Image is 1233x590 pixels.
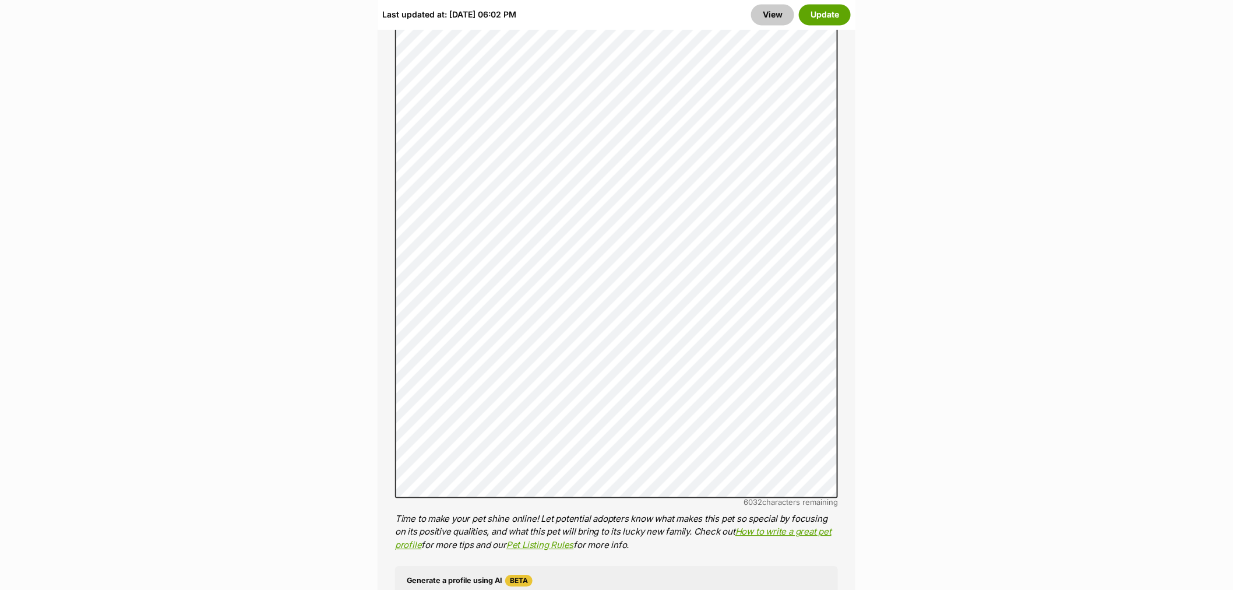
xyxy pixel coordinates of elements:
[744,497,762,507] span: 6032
[799,4,851,25] button: Update
[751,4,794,25] a: View
[395,498,838,507] div: characters remaining
[407,575,826,587] h4: Generate a profile using AI
[506,539,573,550] a: Pet Listing Rules
[395,526,832,550] a: How to write a great pet profile
[395,512,838,552] p: Time to make your pet shine online! Let potential adopters know what makes this pet so special by...
[382,4,516,25] div: Last updated at: [DATE] 06:02 PM
[505,575,533,587] span: Beta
